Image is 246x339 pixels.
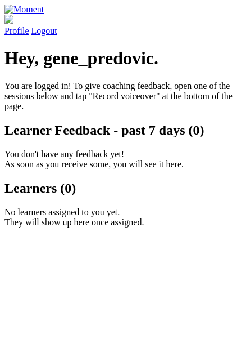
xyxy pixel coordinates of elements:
p: You are logged in! To give coaching feedback, open one of the sessions below and tap "Record voic... [4,81,242,111]
img: default_avatar-b4e2223d03051bc43aaaccfb402a43260a3f17acc7fafc1603fdf008d6cba3c9.png [4,15,13,24]
h2: Learners (0) [4,181,242,196]
a: Logout [31,26,57,35]
h1: Hey, gene_predovic. [4,48,242,69]
img: Moment [4,5,44,15]
h2: Learner Feedback - past 7 days (0) [4,123,242,138]
p: You don't have any feedback yet! As soon as you receive some, you will see it here. [4,149,242,169]
a: Profile [4,15,242,35]
p: No learners assigned to you yet. They will show up here once assigned. [4,207,242,228]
